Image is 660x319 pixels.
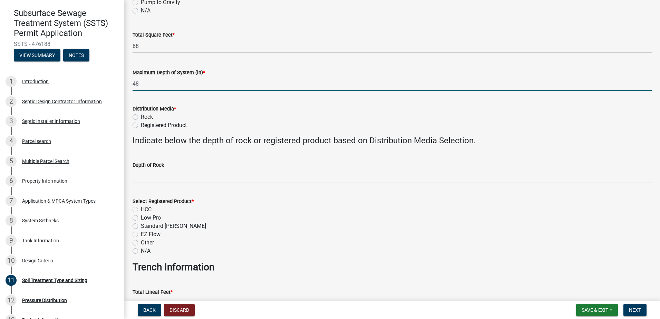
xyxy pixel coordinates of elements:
[143,307,156,313] span: Back
[141,121,187,129] label: Registered Product
[14,49,60,61] button: View Summary
[6,96,17,107] div: 2
[164,304,195,316] button: Discard
[133,261,214,273] strong: Trench Information
[22,159,69,164] div: Multiple Parcel Search
[141,239,154,247] label: Other
[63,53,89,59] wm-modal-confirm: Notes
[582,307,608,313] span: Save & Exit
[6,156,17,167] div: 5
[14,41,110,47] span: SSTS - 476188
[133,290,173,295] label: Total Lineal Feet
[141,205,152,214] label: HCC
[22,199,96,203] div: Application & MPCA System Types
[22,79,49,84] div: Introduction
[14,53,60,59] wm-modal-confirm: Summary
[22,99,102,104] div: Septic Design Contractor Information
[141,247,151,255] label: N/A
[133,199,194,204] label: Select Registered Product
[629,307,641,313] span: Next
[22,238,59,243] div: Tank Information
[22,218,59,223] div: System Setbacks
[63,49,89,61] button: Notes
[22,258,53,263] div: Design Criteria
[133,163,164,168] label: Depth of Rock
[14,8,119,38] h4: Subsurface Sewage Treatment System (SSTS) Permit Application
[6,175,17,186] div: 6
[22,178,67,183] div: Property Information
[22,298,67,303] div: Pressure Distribution
[576,304,618,316] button: Save & Exit
[623,304,647,316] button: Next
[141,222,206,230] label: Standard [PERSON_NAME]
[6,295,17,306] div: 12
[6,215,17,226] div: 8
[133,70,205,75] label: Maximum Depth of System (in)
[141,214,161,222] label: Low Pro
[6,116,17,127] div: 3
[6,76,17,87] div: 1
[141,230,161,239] label: EZ Flow
[6,255,17,266] div: 10
[141,7,151,15] label: N/A
[138,304,161,316] button: Back
[22,278,87,283] div: Soil Treatment Type and Sizing
[22,119,80,124] div: Septic Installer Information
[6,235,17,246] div: 9
[141,113,153,121] label: Rock
[133,136,652,146] h4: Indicate below the depth of rock or registered product based on Distribution Media Selection.
[6,195,17,206] div: 7
[6,136,17,147] div: 4
[22,139,51,144] div: Parcel search
[133,33,175,38] label: Total Square Feet
[6,275,17,286] div: 11
[133,107,176,112] label: Distribution Media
